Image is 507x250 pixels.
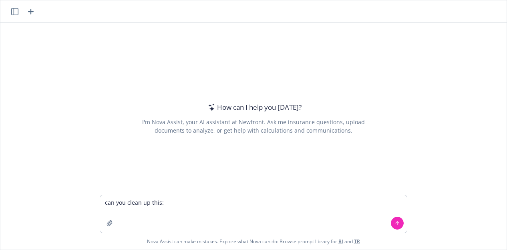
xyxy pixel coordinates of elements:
div: I'm Nova Assist, your AI assistant at Newfront. Ask me insurance questions, upload documents to a... [141,118,366,135]
textarea: can you clean up this: [100,195,407,233]
div: How can I help you [DATE]? [206,102,302,113]
span: Nova Assist can make mistakes. Explore what Nova can do: Browse prompt library for and [4,233,503,250]
a: BI [338,238,343,245]
a: TR [354,238,360,245]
